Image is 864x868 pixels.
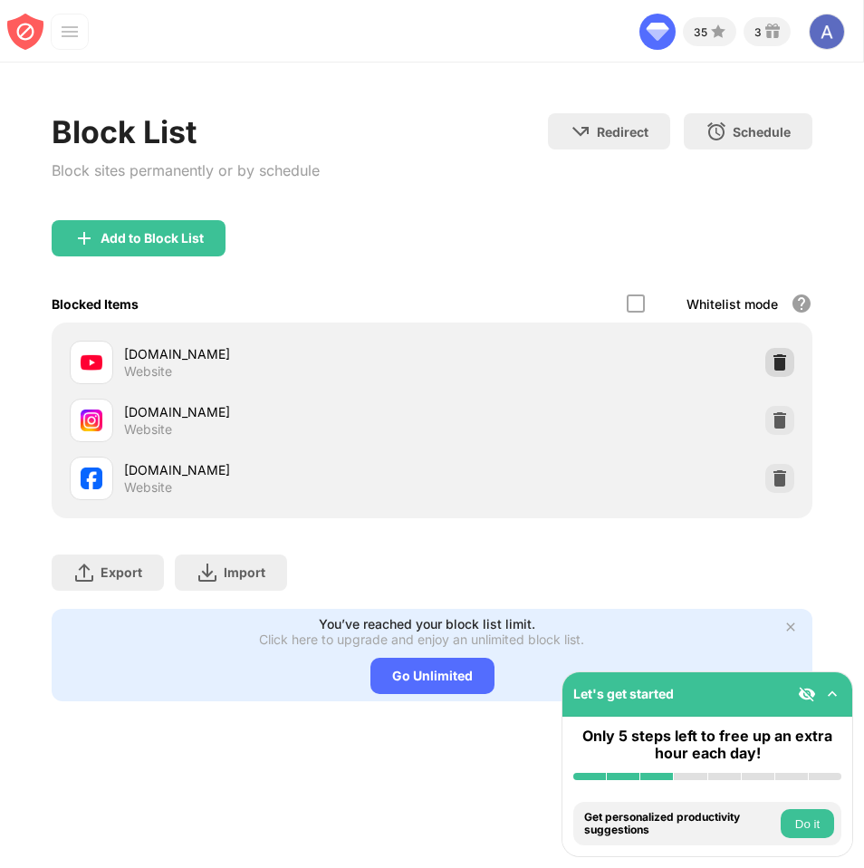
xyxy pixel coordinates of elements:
[754,25,762,39] div: 3
[707,21,729,43] img: points-small.svg
[124,344,432,363] div: [DOMAIN_NAME]
[101,231,204,246] div: Add to Block List
[573,728,841,762] div: Only 5 steps left to free up an extra hour each day!
[783,620,798,634] img: x-button.svg
[823,685,841,703] img: omni-setup-toggle.svg
[733,124,791,140] div: Schedule
[124,421,172,438] div: Website
[124,363,172,380] div: Website
[81,410,102,431] img: favicons
[224,564,265,580] div: Import
[686,296,778,312] div: Whitelist mode
[52,296,139,312] div: Blocked Items
[370,658,494,694] div: Go Unlimited
[798,685,816,703] img: eye-not-visible.svg
[52,113,320,150] div: Block List
[101,564,142,580] div: Export
[584,811,776,837] div: Get personalized productivity suggestions
[259,632,584,647] div: Click here to upgrade and enjoy an unlimited block list.
[319,616,535,632] div: You’ve reached your block list limit.
[809,14,845,50] img: ACg8ocIle2AeY25uZgptNoyoymeIJNQolNieJeb2FOUR8fiCaeApNYMj=s96-c
[124,460,432,479] div: [DOMAIN_NAME]
[124,479,172,496] div: Website
[81,352,102,373] img: favicons
[81,468,102,489] img: favicons
[52,158,320,184] div: Block sites permanently or by schedule
[694,25,707,39] div: 35
[597,124,648,140] div: Redirect
[639,14,676,50] img: diamond-go-unlimited.svg
[762,21,783,43] img: reward-small.svg
[781,809,834,838] button: Do it
[124,402,432,421] div: [DOMAIN_NAME]
[573,686,674,701] div: Let's get started
[7,14,43,50] img: blocksite-icon-red.svg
